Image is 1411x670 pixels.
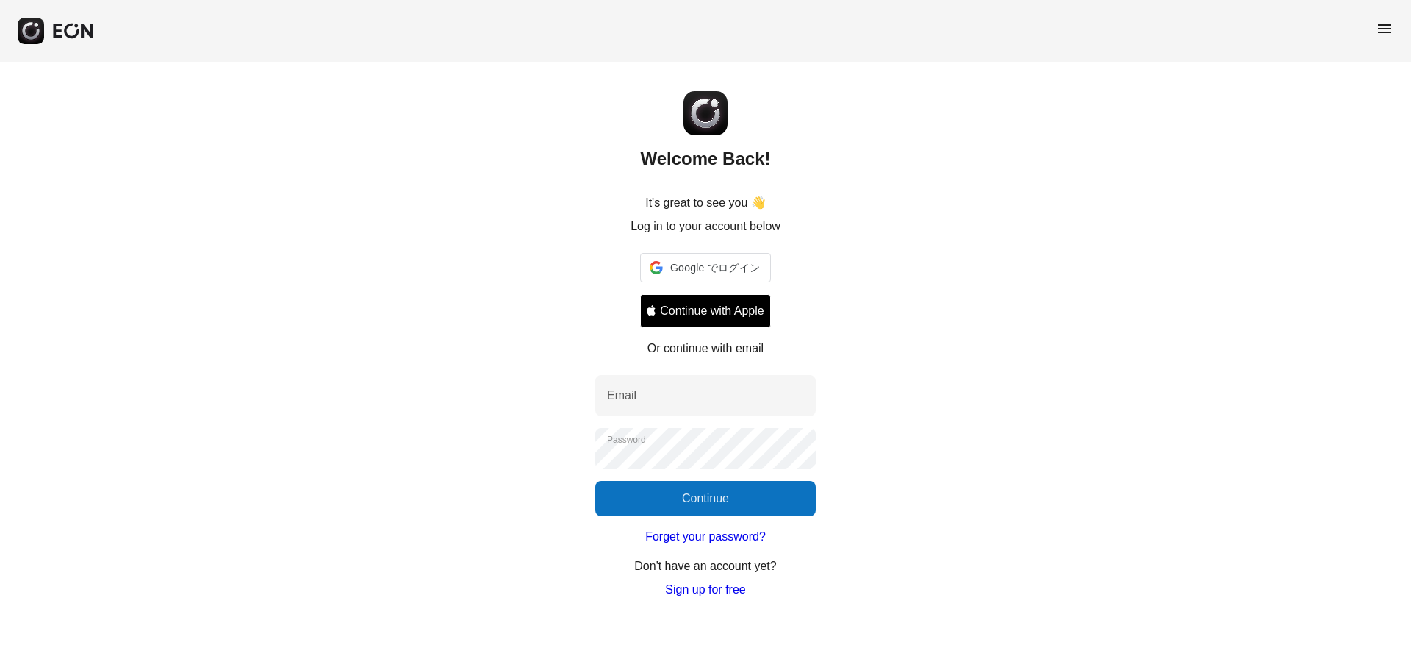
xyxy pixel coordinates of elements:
[641,147,771,171] h2: Welcome Back!
[669,259,761,277] span: Google でログイン
[640,253,770,282] div: Google でログイン
[634,557,776,575] p: Don't have an account yet?
[1376,20,1393,38] span: menu
[607,387,636,405] label: Email
[647,340,764,357] p: Or continue with email
[645,528,766,546] a: Forget your password?
[665,581,745,599] a: Sign up for free
[595,481,816,516] button: Continue
[640,294,770,328] button: Signin with apple ID
[607,434,646,446] label: Password
[645,194,766,212] p: It's great to see you 👋
[631,218,780,235] p: Log in to your account below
